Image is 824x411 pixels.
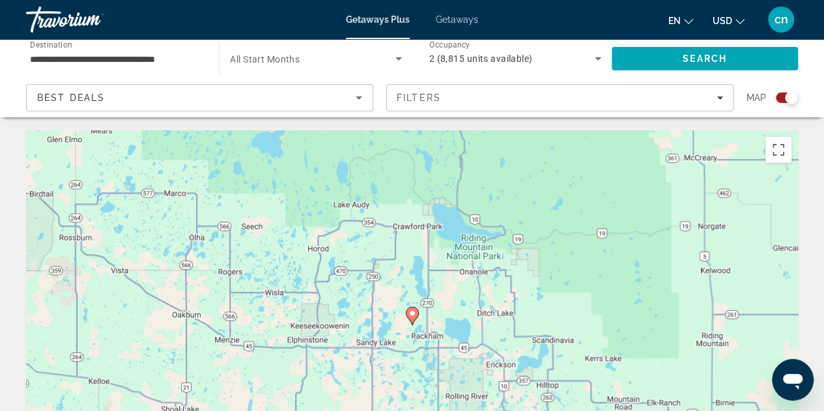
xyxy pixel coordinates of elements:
button: Change language [668,11,693,30]
span: cn [774,13,788,26]
span: Occupancy [429,40,470,50]
button: Change currency [713,11,745,30]
button: User Menu [764,6,798,33]
a: Getaways [436,14,478,25]
span: Best Deals [37,92,105,103]
span: Map [746,89,766,107]
mat-select: Sort by [37,90,362,106]
button: Filters [386,84,733,111]
span: Search [683,53,727,64]
a: Getaways Plus [346,14,410,25]
button: Toggle fullscreen view [765,137,791,163]
input: Select destination [30,51,202,67]
span: All Start Months [230,54,300,64]
span: Destination [30,40,72,49]
iframe: Button to launch messaging window [772,359,814,401]
span: 2 (8,815 units available) [429,53,533,64]
span: USD [713,16,732,26]
span: Filters [397,92,441,103]
button: Search [612,47,798,70]
a: Travorium [26,3,156,36]
span: en [668,16,681,26]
